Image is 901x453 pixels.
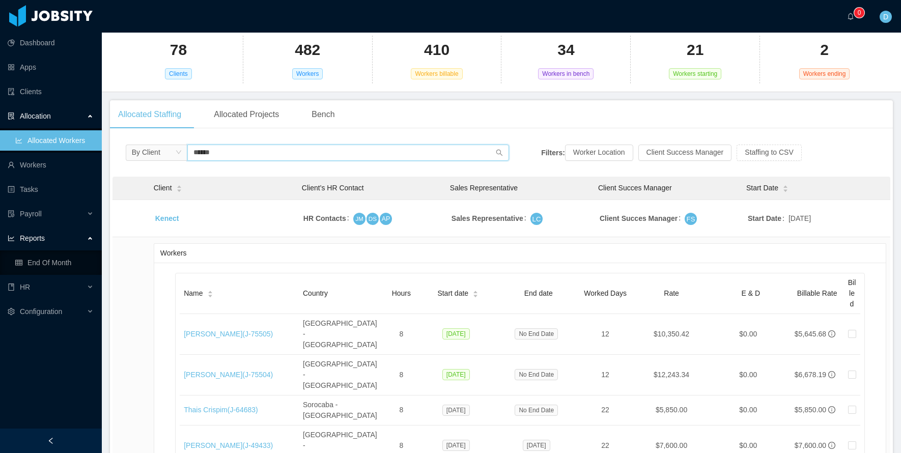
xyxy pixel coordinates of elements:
[176,184,182,191] div: Sort
[739,441,757,449] span: $0.00
[737,145,801,161] button: Staffing to CSV
[579,355,632,395] td: 12
[299,395,385,426] td: Sorocaba - [GEOGRAPHIC_DATA]
[473,290,478,293] i: icon: caret-up
[748,214,781,222] strong: Start Date
[799,68,850,79] span: Workers ending
[385,355,418,395] td: 8
[15,252,94,273] a: icon: tableEnd Of Month
[8,81,94,102] a: icon: auditClients
[437,288,468,299] span: Start date
[557,40,574,61] h2: 34
[450,184,518,192] span: Sales Representative
[739,371,757,379] span: $0.00
[369,214,377,224] span: DS
[739,330,757,338] span: $0.00
[8,235,15,242] i: icon: line-chart
[176,188,182,191] i: icon: caret-down
[442,328,470,339] span: [DATE]
[8,179,94,200] a: icon: profileTasks
[20,234,45,242] span: Reports
[795,405,826,415] div: $5,850.00
[355,214,363,224] span: JM
[303,214,346,222] strong: HR Contacts
[452,214,523,222] strong: Sales Representative
[8,284,15,291] i: icon: book
[669,68,721,79] span: Workers starting
[848,278,856,308] span: Billed
[207,293,213,296] i: icon: caret-down
[795,370,826,380] div: $6,678.19
[541,148,565,156] strong: Filters:
[292,68,323,79] span: Workers
[742,289,761,297] span: E & D
[828,330,835,337] span: info-circle
[8,33,94,53] a: icon: pie-chartDashboard
[795,440,826,451] div: $7,600.00
[184,288,203,299] span: Name
[385,314,418,355] td: 8
[206,100,287,129] div: Allocated Projects
[782,188,788,191] i: icon: caret-down
[8,210,15,217] i: icon: file-protect
[20,112,51,120] span: Allocation
[160,244,880,263] div: Workers
[496,149,503,156] i: icon: search
[789,213,811,224] span: [DATE]
[664,289,679,297] span: Rate
[155,214,179,222] a: Kenect
[184,441,273,449] a: [PERSON_NAME](J-49433)
[184,371,273,379] a: [PERSON_NAME](J-75504)
[538,68,594,79] span: Workers in bench
[392,289,411,297] span: Hours
[687,213,695,225] span: FS
[381,213,390,224] span: AP
[523,440,550,451] span: [DATE]
[828,442,835,449] span: info-circle
[110,100,189,129] div: Allocated Staffing
[442,405,470,416] span: [DATE]
[579,395,632,426] td: 22
[154,183,172,193] span: Client
[638,145,732,161] button: Client Success Manager
[302,184,364,192] span: Client’s HR Contact
[20,210,42,218] span: Payroll
[8,57,94,77] a: icon: appstoreApps
[207,290,213,293] i: icon: caret-up
[20,283,30,291] span: HR
[579,314,632,355] td: 12
[795,329,826,339] div: $5,645.68
[632,355,711,395] td: $12,243.34
[8,308,15,315] i: icon: setting
[424,40,449,61] h2: 410
[883,11,888,23] span: D
[299,355,385,395] td: [GEOGRAPHIC_DATA] - [GEOGRAPHIC_DATA]
[176,149,182,156] i: icon: down
[746,183,778,193] span: Start Date
[170,40,187,61] h2: 78
[385,395,418,426] td: 8
[207,289,213,296] div: Sort
[473,293,478,296] i: icon: caret-down
[442,369,470,380] span: [DATE]
[524,289,553,297] span: End date
[165,68,192,79] span: Clients
[295,40,320,61] h2: 482
[828,406,835,413] span: info-circle
[8,112,15,120] i: icon: solution
[854,8,864,18] sup: 0
[600,214,678,222] strong: Client Succes Manager
[847,13,854,20] i: icon: bell
[303,100,343,129] div: Bench
[184,406,258,414] a: Thais Crispim(J-64683)
[565,145,633,161] button: Worker Location
[632,314,711,355] td: $10,350.42
[442,440,470,451] span: [DATE]
[598,184,672,192] span: Client Succes Manager
[303,289,328,297] span: Country
[176,184,182,187] i: icon: caret-up
[132,145,160,160] div: By Client
[687,40,703,61] h2: 21
[739,406,757,414] span: $0.00
[411,68,462,79] span: Workers billable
